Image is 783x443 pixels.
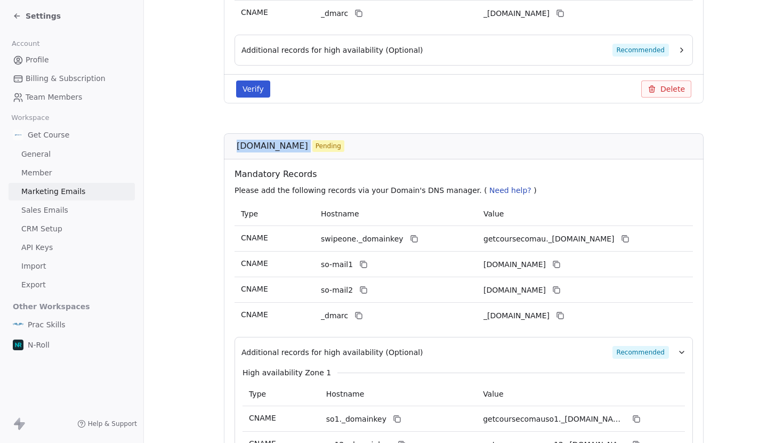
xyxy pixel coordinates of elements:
[26,54,49,66] span: Profile
[21,242,53,253] span: API Keys
[26,11,61,21] span: Settings
[483,285,546,296] span: getcoursecomau2.swipeone.email
[249,414,276,422] span: CNAME
[77,420,137,428] a: Help & Support
[28,130,69,140] span: Get Course
[641,80,691,98] button: Delete
[235,168,697,181] span: Mandatory Records
[321,8,348,19] span: _dmarc
[321,210,359,218] span: Hostname
[241,44,686,57] button: Additional records for high availability (Optional)Recommended
[9,220,135,238] a: CRM Setup
[21,205,68,216] span: Sales Emails
[235,185,697,196] p: Please add the following records via your Domain's DNS manager. ( )
[483,233,615,245] span: getcoursecomau._domainkey.swipeone.email
[9,239,135,256] a: API Keys
[21,261,46,272] span: Import
[241,8,268,17] span: CNAME
[7,36,44,52] span: Account
[241,310,268,319] span: CNAME
[21,279,46,291] span: Export
[249,389,313,400] p: Type
[28,340,50,350] span: N-Roll
[26,73,106,84] span: Billing & Subscription
[9,164,135,182] a: Member
[612,44,668,57] span: Recommended
[483,210,504,218] span: Value
[612,346,668,359] span: Recommended
[21,167,52,179] span: Member
[321,233,403,245] span: swipeone._domainkey
[21,223,62,235] span: CRM Setup
[88,420,137,428] span: Help & Support
[26,92,82,103] span: Team Members
[9,51,135,69] a: Profile
[483,310,550,321] span: _dmarc.swipeone.email
[9,202,135,219] a: Sales Emails
[483,8,550,19] span: _dmarc.swipeone.email
[21,186,85,197] span: Marketing Emails
[7,110,54,126] span: Workspace
[326,414,386,425] span: so1._domainkey
[21,149,51,160] span: General
[241,259,268,268] span: CNAME
[321,285,353,296] span: so-mail2
[9,183,135,200] a: Marketing Emails
[241,347,423,358] span: Additional records for high availability (Optional)
[237,140,308,152] span: [DOMAIN_NAME]
[9,257,135,275] a: Import
[321,310,348,321] span: _dmarc
[13,319,23,330] img: PracSkills%20Email%20Display%20Picture.png
[241,346,686,359] button: Additional records for high availability (Optional)Recommended
[241,285,268,293] span: CNAME
[13,340,23,350] img: Profile%20Image%20(1).png
[236,80,270,98] button: Verify
[28,319,66,330] span: Prac Skills
[13,130,23,140] img: gc-on-white.png
[483,259,546,270] span: getcoursecomau1.swipeone.email
[483,390,503,398] span: Value
[483,414,626,425] span: getcoursecomauso1._domainkey.swipeone.email
[326,390,364,398] span: Hostname
[241,208,308,220] p: Type
[9,88,135,106] a: Team Members
[321,259,353,270] span: so-mail1
[489,186,531,195] span: Need help?
[241,233,268,242] span: CNAME
[13,11,61,21] a: Settings
[9,276,135,294] a: Export
[9,298,94,315] span: Other Workspaces
[243,367,331,378] span: High availability Zone 1
[9,70,135,87] a: Billing & Subscription
[241,45,423,55] span: Additional records for high availability (Optional)
[315,141,341,151] span: Pending
[9,146,135,163] a: General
